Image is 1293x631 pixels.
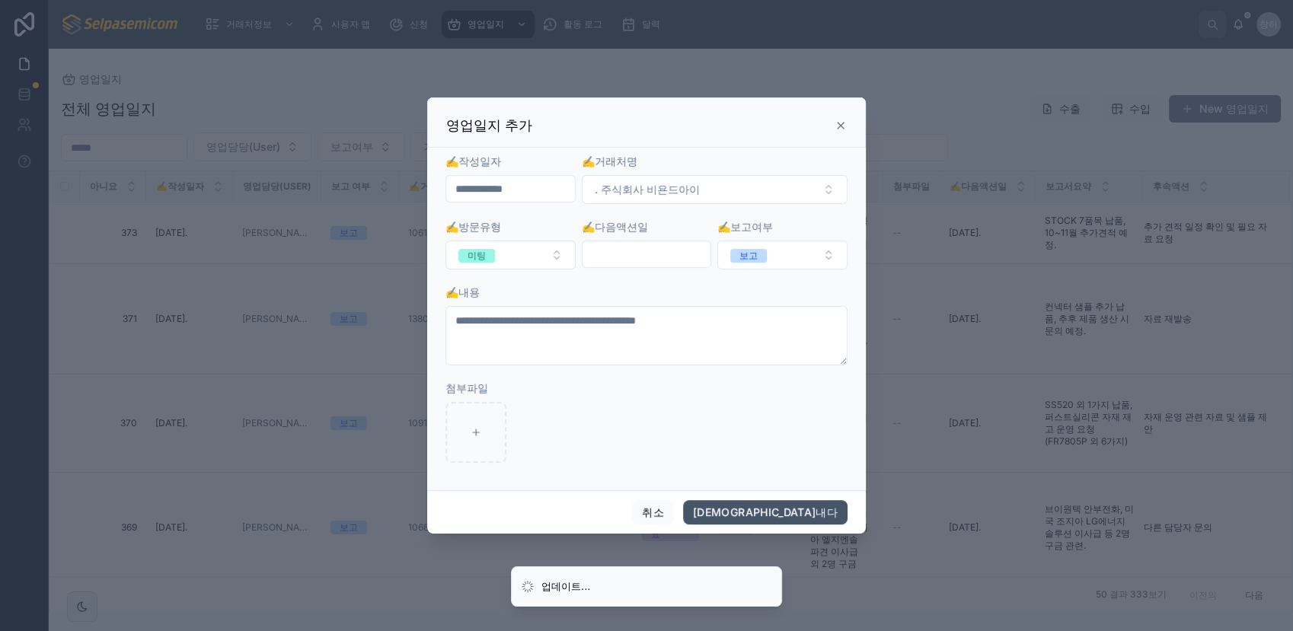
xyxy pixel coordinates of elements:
button: 선택 버튼 [445,241,576,269]
div: 업데이트... [541,579,590,594]
button: [DEMOGRAPHIC_DATA]내다 [683,500,848,524]
button: 취소 [632,500,674,524]
div: 미팅 [468,249,486,263]
span: ✍️방문유형 [445,220,501,233]
span: 첨부파일 [445,381,488,394]
span: ✍️보고여부 [717,220,773,233]
h3: 영업일지 추가 [446,116,532,135]
span: ✍️다음액션일 [582,220,648,233]
button: 선택 버튼 [717,241,848,269]
span: ✍️내용 [445,285,480,298]
span: ✍️거래처명 [582,155,637,167]
span: . 주식회사 비욘드아이 [595,182,700,197]
span: ✍️작성일자 [445,155,501,167]
button: 선택 버튼 [582,175,848,204]
div: 보고 [739,249,758,263]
